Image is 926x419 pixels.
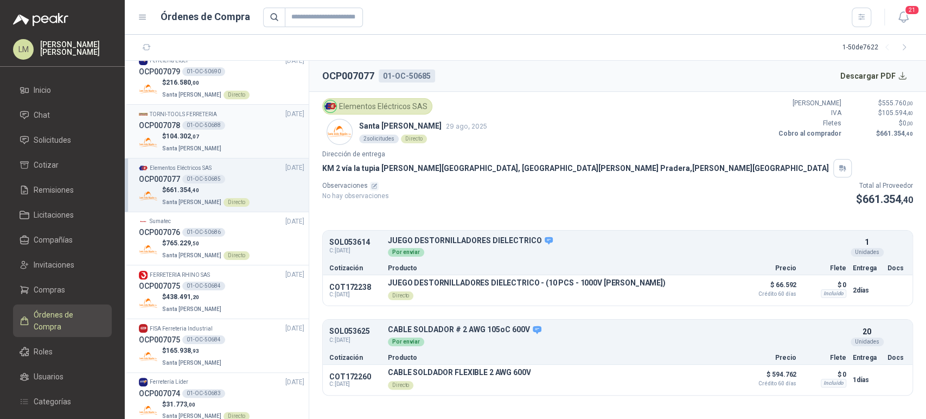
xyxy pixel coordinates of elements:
[223,198,250,207] div: Directo
[166,401,195,408] span: 31.773
[162,145,221,151] span: Santa [PERSON_NAME]
[322,68,374,84] h2: OCP007077
[906,100,913,106] span: ,00
[191,348,199,354] span: ,93
[285,377,304,388] span: [DATE]
[329,238,381,246] p: SOL053614
[34,346,53,358] span: Roles
[191,294,199,300] span: ,20
[182,282,225,290] div: 01-OC-50684
[182,335,225,344] div: 01-OC-50684
[139,66,180,78] h3: OCP007079
[139,378,148,386] img: Company Logo
[903,119,913,127] span: 0
[856,191,913,208] p: $
[162,131,223,142] p: $
[906,120,913,126] span: ,00
[139,240,158,259] img: Company Logo
[742,278,796,297] p: $ 66.592
[139,217,148,226] img: Company Logo
[863,326,871,338] p: 20
[150,378,188,386] p: Ferretería Líder
[359,135,399,143] div: 2 solicitudes
[13,205,112,225] a: Licitaciones
[166,132,199,140] span: 104.302
[13,230,112,250] a: Compañías
[324,100,336,112] img: Company Logo
[803,354,846,361] p: Flete
[182,175,225,183] div: 01-OC-50685
[40,41,112,56] p: [PERSON_NAME] [PERSON_NAME]
[162,413,221,419] span: Santa [PERSON_NAME]
[139,347,158,366] img: Company Logo
[161,9,250,24] h1: Órdenes de Compra
[742,368,796,386] p: $ 594.762
[150,217,171,226] p: Sumatec
[322,149,913,160] p: Dirección de entrega
[329,336,381,345] span: C: [DATE]
[893,8,913,27] button: 21
[166,186,199,194] span: 661.354
[139,119,180,131] h3: OCP007078
[139,56,148,65] img: Company Logo
[13,80,112,100] a: Inicio
[162,185,250,195] p: $
[162,346,223,356] p: $
[139,280,180,292] h3: OCP007075
[388,325,846,335] p: CABLE SOLDADOR # 2 AWG 105oC 600V
[776,108,841,118] p: IVA
[223,91,250,99] div: Directo
[150,164,212,173] p: Elementos Eléctricos SAS
[880,130,913,137] span: 661.354
[139,133,158,152] img: Company Logo
[13,391,112,412] a: Categorías
[887,354,906,361] p: Docs
[34,396,71,408] span: Categorías
[139,110,148,119] img: Company Logo
[388,354,736,361] p: Producto
[139,187,158,206] img: Company Logo
[162,292,223,302] p: $
[329,291,381,298] span: C: [DATE]
[34,134,71,146] span: Solicitudes
[803,265,846,271] p: Flete
[182,228,225,237] div: 01-OC-50686
[182,121,225,130] div: 01-OC-50688
[34,309,101,333] span: Órdenes de Compra
[162,92,221,98] span: Santa [PERSON_NAME]
[863,193,913,206] span: 661.354
[329,327,381,335] p: SOL053625
[139,294,158,313] img: Company Logo
[162,360,221,366] span: Santa [PERSON_NAME]
[388,236,846,246] p: JUEGO DESTORNILLADORES DIELECTRICO
[166,79,199,86] span: 216.580
[848,98,913,109] p: $
[887,265,906,271] p: Docs
[285,109,304,119] span: [DATE]
[359,120,487,132] p: Santa [PERSON_NAME]
[904,5,919,15] span: 21
[776,98,841,109] p: [PERSON_NAME]
[742,354,796,361] p: Precio
[34,234,73,246] span: Compañías
[13,304,112,337] a: Órdenes de Compra
[139,163,148,172] img: Company Logo
[191,187,199,193] span: ,40
[13,280,112,300] a: Compras
[191,134,199,139] span: ,07
[285,323,304,334] span: [DATE]
[139,388,180,399] h3: OCP007074
[139,271,148,280] img: Company Logo
[821,289,846,298] div: Incluido
[882,99,913,107] span: 555.760
[191,80,199,86] span: ,00
[865,236,869,248] p: 1
[742,381,796,386] span: Crédito 60 días
[851,338,884,346] div: Unidades
[285,270,304,280] span: [DATE]
[803,278,846,291] p: $ 0
[34,259,74,271] span: Invitaciones
[166,239,199,247] span: 765.229
[853,284,881,297] p: 2 días
[776,118,841,129] p: Fletes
